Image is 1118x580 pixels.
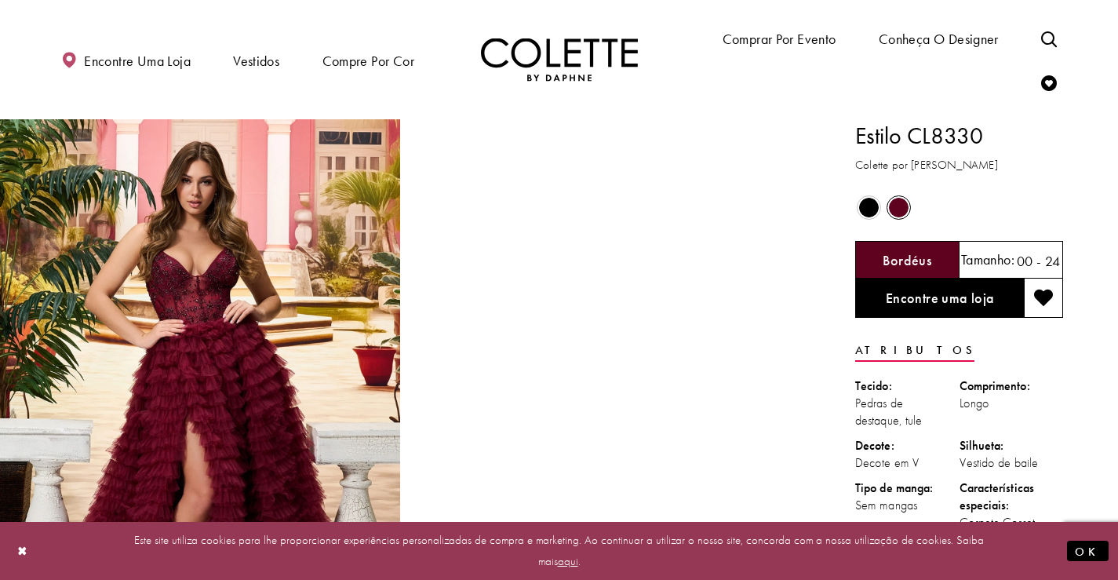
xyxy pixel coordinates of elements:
[57,38,195,82] a: Encontre uma loja
[9,538,36,565] button: Fechar diálogo
[855,342,974,358] font: Atributos
[134,532,984,569] font: Este site utiliza cookies para lhe proporcionar experiências personalizadas de compra e marketing...
[233,52,279,70] font: Vestidos
[883,251,931,269] h5: Cor escolhida
[855,480,933,496] font: Tipo de manga:
[229,38,283,82] span: Vestidos
[855,121,983,151] font: Estilo CL8330
[960,480,1035,513] font: Características especiais:
[885,194,912,221] div: Bordéus
[481,38,638,82] a: Visite a página inicial
[855,337,974,362] a: Atributos
[855,454,920,471] font: Decote em V
[855,437,894,454] font: Decote:
[961,250,1014,268] font: Tamanho:
[855,497,917,513] font: Sem mangas
[1024,279,1063,318] button: Adicionar à lista de desejos
[960,454,1039,471] font: Vestido de baile
[855,395,922,429] font: Pedras de destaque, tule
[883,252,931,270] font: Bordéus
[319,38,418,82] span: Compre por cor
[578,553,581,569] font: .
[960,395,990,411] font: Longo
[960,378,1030,394] font: Comprimento:
[855,378,892,394] font: Tecido:
[1067,541,1109,562] button: Enviar diálogo
[855,193,1063,223] div: O estado dos controles de cores do produto depende do tamanho escolhido
[960,437,1004,454] font: Silhueta:
[322,52,414,70] font: Compre por cor
[855,279,1024,318] a: Encontre uma loja
[558,553,578,569] a: aqui
[879,30,999,48] font: Conheça o designer
[1037,16,1061,60] a: Alternar pesquisa
[1017,252,1061,270] font: 00 - 24
[481,38,638,82] img: Colette por Daphne
[855,194,883,221] div: Preto
[855,157,998,173] font: Colette por [PERSON_NAME]
[875,16,1003,60] a: Conheça o designer
[960,514,1076,565] font: Corpete Corset, [GEOGRAPHIC_DATA], [GEOGRAPHIC_DATA]
[1037,60,1061,104] a: Verificar lista de desejos
[886,289,995,307] font: Encontre uma loja
[719,16,840,60] span: Comprar por evento
[408,119,808,319] video: Estilo CL8330 Colette by Daphne #1 reprodução automática em loop sem som vídeo
[723,30,836,48] font: Comprar por evento
[84,52,191,70] font: Encontre uma loja
[1075,544,1101,560] font: OK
